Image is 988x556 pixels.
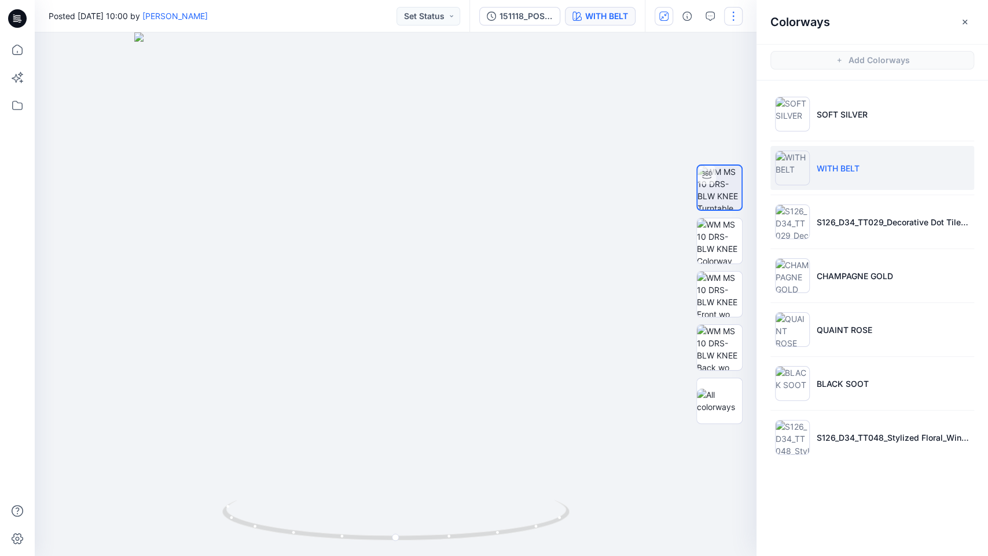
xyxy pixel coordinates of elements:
[817,162,860,174] p: WITH BELT
[565,7,636,25] button: WITH BELT
[817,216,969,228] p: S126_D34_TT029_Decorative Dot Tile_Winter White_16cm
[697,325,742,370] img: WM MS 10 DRS-BLW KNEE Back wo Avatar
[817,108,868,120] p: SOFT SILVER
[817,270,893,282] p: CHAMPAGNE GOLD
[775,151,810,185] img: WITH BELT
[775,97,810,131] img: SOFT SILVER
[585,10,628,23] div: WITH BELT
[817,431,969,444] p: S126_D34_TT048_Stylized Floral_Winter White_64cm
[697,389,742,413] img: All colorways
[775,258,810,293] img: CHAMPAGNE GOLD
[49,10,208,22] span: Posted [DATE] 10:00 by
[775,204,810,239] img: S126_D34_TT029_Decorative Dot Tile_Winter White_16cm
[770,15,830,29] h2: Colorways
[775,366,810,401] img: BLACK SOOT
[775,312,810,347] img: QUAINT ROSE
[697,166,741,210] img: WM MS 10 DRS-BLW KNEE Turntable with Avatar
[817,378,869,390] p: BLACK SOOT
[142,11,208,21] a: [PERSON_NAME]
[499,10,553,23] div: 151118_POST ADM_MIDI_DOUBLE_CLOTH
[678,7,696,25] button: Details
[697,218,742,264] img: WM MS 10 DRS-BLW KNEE Colorway wo Avatar
[479,7,560,25] button: 151118_POST ADM_MIDI_DOUBLE_CLOTH
[775,420,810,455] img: S126_D34_TT048_Stylized Floral_Winter White_64cm
[697,272,742,317] img: WM MS 10 DRS-BLW KNEE Front wo Avatar
[817,324,872,336] p: QUAINT ROSE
